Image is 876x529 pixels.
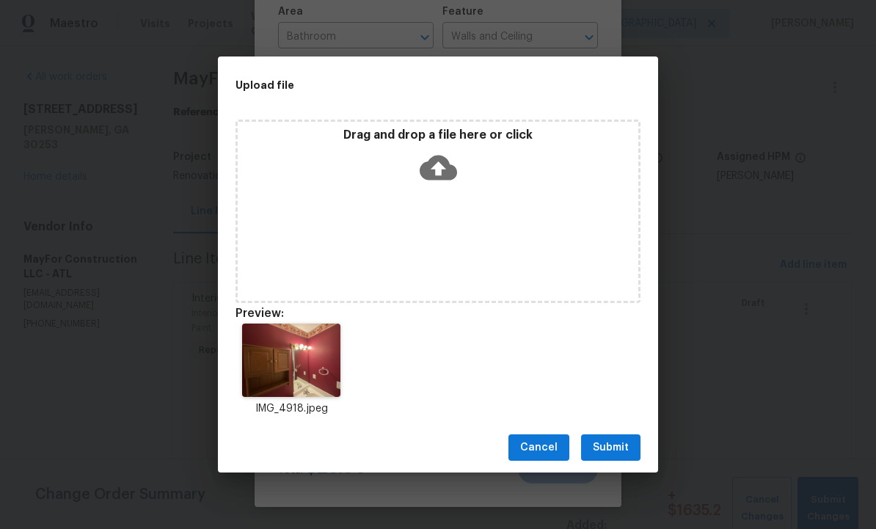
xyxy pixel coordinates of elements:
p: IMG_4918.jpeg [236,401,347,417]
span: Cancel [520,439,558,457]
button: Cancel [508,434,569,461]
p: Drag and drop a file here or click [238,128,638,143]
span: Submit [593,439,629,457]
h2: Upload file [236,77,574,93]
button: Submit [581,434,640,461]
img: 9k= [242,324,340,397]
